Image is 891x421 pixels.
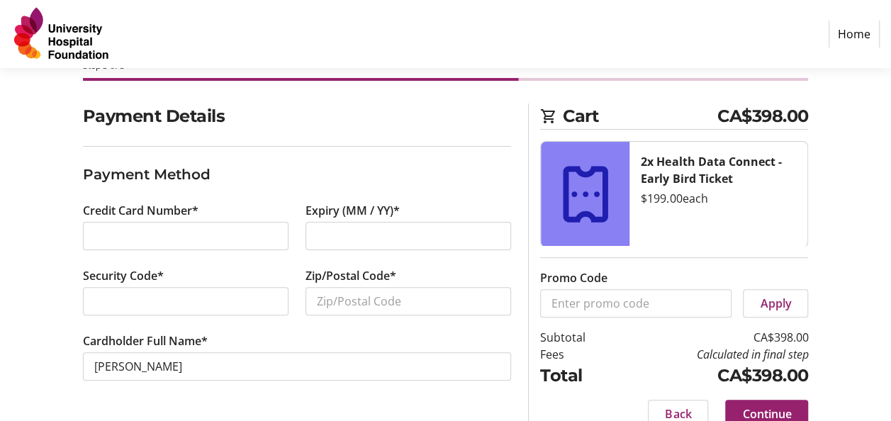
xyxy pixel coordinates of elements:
[83,267,164,284] label: Security Code*
[641,154,781,186] strong: 2x Health Data Connect - Early Bird Ticket
[617,363,808,388] td: CA$398.00
[94,228,277,245] iframe: Secure card number input frame
[641,190,796,207] div: $199.00 each
[317,228,500,245] iframe: Secure expiration date input frame
[540,363,617,388] td: Total
[306,202,400,219] label: Expiry (MM / YY)*
[540,346,617,363] td: Fees
[617,346,808,363] td: Calculated in final step
[11,6,112,62] img: University Hospital Foundation's Logo
[94,293,277,310] iframe: Secure CVC input frame
[540,269,607,286] label: Promo Code
[540,289,732,318] input: Enter promo code
[617,329,808,346] td: CA$398.00
[717,103,809,129] span: CA$398.00
[743,289,808,318] button: Apply
[540,329,617,346] td: Subtotal
[306,267,396,284] label: Zip/Postal Code*
[83,332,208,349] label: Cardholder Full Name*
[760,295,791,312] span: Apply
[83,164,512,185] h3: Payment Method
[83,103,512,129] h2: Payment Details
[829,21,880,47] a: Home
[83,202,198,219] label: Credit Card Number*
[306,287,511,315] input: Zip/Postal Code
[563,103,717,129] span: Cart
[83,352,512,381] input: Card Holder Name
